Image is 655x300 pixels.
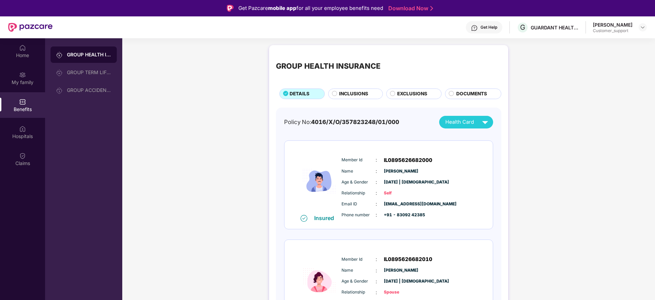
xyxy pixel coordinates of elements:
[439,116,493,128] button: Health Card
[376,189,377,197] span: :
[67,70,111,75] div: GROUP TERM LIFE INSURANCE
[384,168,418,175] span: [PERSON_NAME]
[376,167,377,175] span: :
[342,212,376,218] span: Phone number
[342,190,376,196] span: Relationship
[19,44,26,51] img: svg+xml;base64,PHN2ZyBpZD0iSG9tZSIgeG1sbnM9Imh0dHA6Ly93d3cudzMub3JnLzIwMDAvc3ZnIiB3aWR0aD0iMjAiIG...
[456,90,487,98] span: DOCUMENTS
[56,69,63,76] img: svg+xml;base64,PHN2ZyB3aWR0aD0iMjAiIGhlaWdodD0iMjAiIHZpZXdCb3g9IjAgMCAyMCAyMCIgZmlsbD0ibm9uZSIgeG...
[342,157,376,163] span: Member Id
[56,52,63,58] img: svg+xml;base64,PHN2ZyB3aWR0aD0iMjAiIGhlaWdodD0iMjAiIHZpZXdCb3g9IjAgMCAyMCAyMCIgZmlsbD0ibm9uZSIgeG...
[593,22,632,28] div: [PERSON_NAME]
[640,25,645,30] img: svg+xml;base64,PHN2ZyBpZD0iRHJvcGRvd24tMzJ4MzIiIHhtbG5zPSJodHRwOi8vd3d3LnczLm9yZy8yMDAwL3N2ZyIgd2...
[342,289,376,296] span: Relationship
[342,201,376,207] span: Email ID
[430,5,433,12] img: Stroke
[19,152,26,159] img: svg+xml;base64,PHN2ZyBpZD0iQ2xhaW0iIHhtbG5zPSJodHRwOi8vd3d3LnczLm9yZy8yMDAwL3N2ZyIgd2lkdGg9IjIwIi...
[388,5,431,12] a: Download Now
[19,125,26,132] img: svg+xml;base64,PHN2ZyBpZD0iSG9zcGl0YWxzIiB4bWxucz0iaHR0cDovL3d3dy53My5vcmcvMjAwMC9zdmciIHdpZHRoPS...
[276,60,380,72] div: GROUP HEALTH INSURANCE
[520,23,525,31] span: G
[384,156,432,164] span: IL0895626682000
[445,118,474,126] span: Health Card
[19,98,26,105] img: svg+xml;base64,PHN2ZyBpZD0iQmVuZWZpdHMiIHhtbG5zPSJodHRwOi8vd3d3LnczLm9yZy8yMDAwL3N2ZyIgd2lkdGg9Ij...
[311,119,399,125] span: 4016/X/O/357823248/01/000
[479,116,491,128] img: svg+xml;base64,PHN2ZyB4bWxucz0iaHR0cDovL3d3dy53My5vcmcvMjAwMC9zdmciIHZpZXdCb3g9IjAgMCAyNCAyNCIgd2...
[342,267,376,274] span: Name
[384,212,418,218] span: +91 - 83092 42385
[299,148,340,215] img: icon
[376,256,377,263] span: :
[384,255,432,263] span: IL0895626682010
[56,87,63,94] img: svg+xml;base64,PHN2ZyB3aWR0aD0iMjAiIGhlaWdodD0iMjAiIHZpZXdCb3g9IjAgMCAyMCAyMCIgZmlsbD0ibm9uZSIgeG...
[238,4,383,12] div: Get Pazcare for all your employee benefits need
[384,267,418,274] span: [PERSON_NAME]
[290,90,309,98] span: DETAILS
[8,23,53,32] img: New Pazcare Logo
[384,201,418,207] span: [EMAIL_ADDRESS][DOMAIN_NAME]
[376,200,377,208] span: :
[301,215,307,222] img: svg+xml;base64,PHN2ZyB4bWxucz0iaHR0cDovL3d3dy53My5vcmcvMjAwMC9zdmciIHdpZHRoPSIxNiIgaGVpZ2h0PSIxNi...
[384,179,418,186] span: [DATE] | [DEMOGRAPHIC_DATA]
[67,87,111,93] div: GROUP ACCIDENTAL INSURANCE
[227,5,234,12] img: Logo
[593,28,632,33] div: Customer_support
[531,24,579,31] div: GUARDANT HEALTH INDIA PRIVATE LIMITED
[268,5,296,11] strong: mobile app
[397,90,427,98] span: EXCLUSIONS
[339,90,368,98] span: INCLUSIONS
[471,25,478,31] img: svg+xml;base64,PHN2ZyBpZD0iSGVscC0zMngzMiIgeG1sbnM9Imh0dHA6Ly93d3cudzMub3JnLzIwMDAvc3ZnIiB3aWR0aD...
[19,71,26,78] img: svg+xml;base64,PHN2ZyB3aWR0aD0iMjAiIGhlaWdodD0iMjAiIHZpZXdCb3g9IjAgMCAyMCAyMCIgZmlsbD0ibm9uZSIgeG...
[342,168,376,175] span: Name
[384,289,418,296] span: Spouse
[284,118,399,126] div: Policy No:
[376,178,377,186] span: :
[376,289,377,296] span: :
[376,267,377,274] span: :
[342,256,376,263] span: Member Id
[342,278,376,285] span: Age & Gender
[376,156,377,164] span: :
[384,190,418,196] span: Self
[384,278,418,285] span: [DATE] | [DEMOGRAPHIC_DATA]
[480,25,497,30] div: Get Help
[314,215,338,221] div: Insured
[376,278,377,285] span: :
[376,211,377,219] span: :
[67,51,111,58] div: GROUP HEALTH INSURANCE
[342,179,376,186] span: Age & Gender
